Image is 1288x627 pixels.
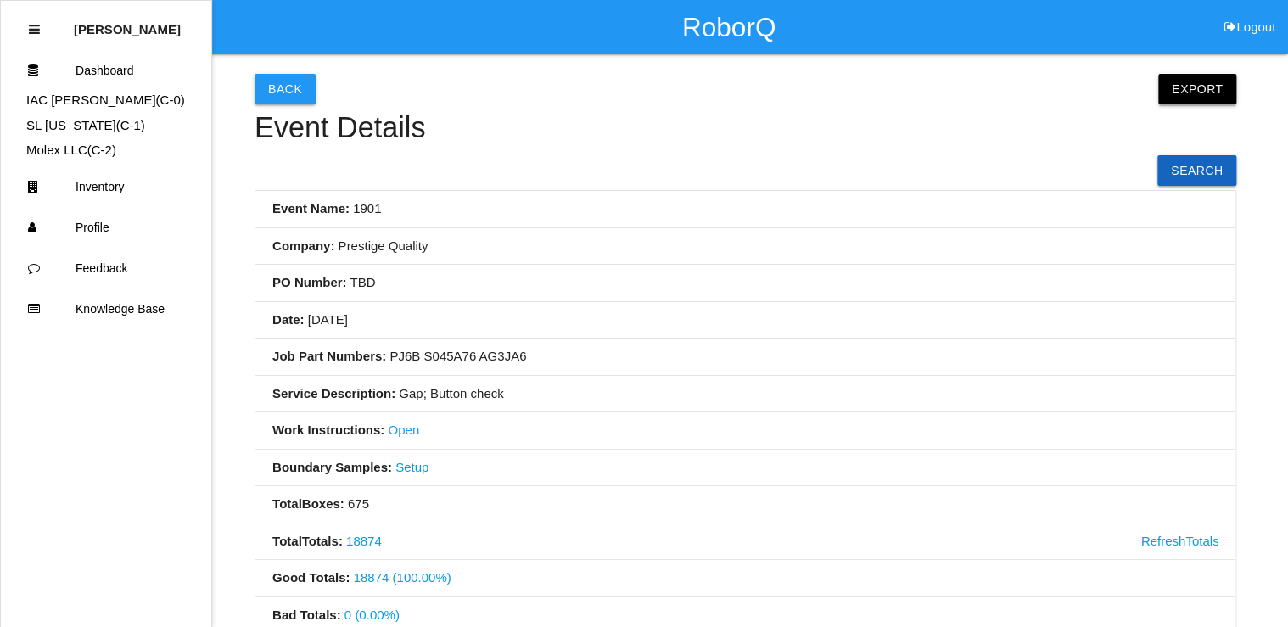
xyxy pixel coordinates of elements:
div: Close [29,9,40,50]
b: Work Instructions: [272,423,384,437]
b: Job Part Numbers: [272,349,386,363]
p: Thomas Sontag [74,9,181,36]
li: Prestige Quality [255,228,1235,266]
b: Good Totals : [272,570,350,585]
b: Bad Totals : [272,607,341,622]
a: Refresh Totals [1141,532,1219,551]
li: Gap; Button check [255,376,1235,413]
li: TBD [255,265,1235,302]
a: Feedback [1,248,211,288]
b: Total Totals : [272,534,343,548]
a: IAC [PERSON_NAME](C-0) [26,92,185,107]
b: Date: [272,312,305,327]
b: Boundary Samples: [272,460,392,474]
a: Profile [1,207,211,248]
li: [DATE] [255,302,1235,339]
div: IAC Alma's Dashboard [1,91,211,110]
button: Back [255,74,316,104]
a: Inventory [1,166,211,207]
a: Open [388,423,419,437]
b: Total Boxes : [272,496,344,511]
b: Service Description: [272,386,395,400]
a: Dashboard [1,50,211,91]
a: 18874 [346,534,382,548]
li: 675 [255,486,1235,523]
b: PO Number: [272,275,347,289]
h4: Event Details [255,112,1236,144]
li: PJ6B S045A76 AG3JA6 [255,339,1235,376]
a: Search [1157,155,1236,186]
li: 1901 [255,191,1235,228]
div: Molex LLC's Dashboard [1,141,211,160]
button: Export [1158,74,1236,104]
a: Knowledge Base [1,288,211,329]
a: Molex LLC(C-2) [26,143,116,157]
b: Company: [272,238,334,253]
b: Event Name: [272,201,350,216]
a: 18874 (100.00%) [354,570,451,585]
a: 0 (0.00%) [344,607,400,622]
a: Setup [395,460,428,474]
div: SL Tennessee's Dashboard [1,116,211,136]
a: SL [US_STATE](C-1) [26,118,145,132]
